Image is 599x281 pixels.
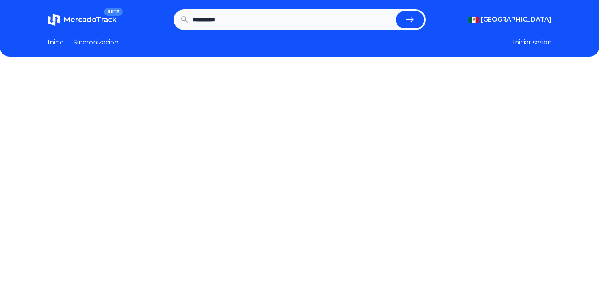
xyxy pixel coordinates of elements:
[104,8,122,16] span: BETA
[513,38,552,47] button: Iniciar sesion
[48,13,60,26] img: MercadoTrack
[63,15,117,24] span: MercadoTrack
[481,15,552,24] span: [GEOGRAPHIC_DATA]
[468,17,479,23] img: Mexico
[48,38,64,47] a: Inicio
[48,13,117,26] a: MercadoTrackBETA
[73,38,119,47] a: Sincronizacion
[468,15,552,24] button: [GEOGRAPHIC_DATA]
